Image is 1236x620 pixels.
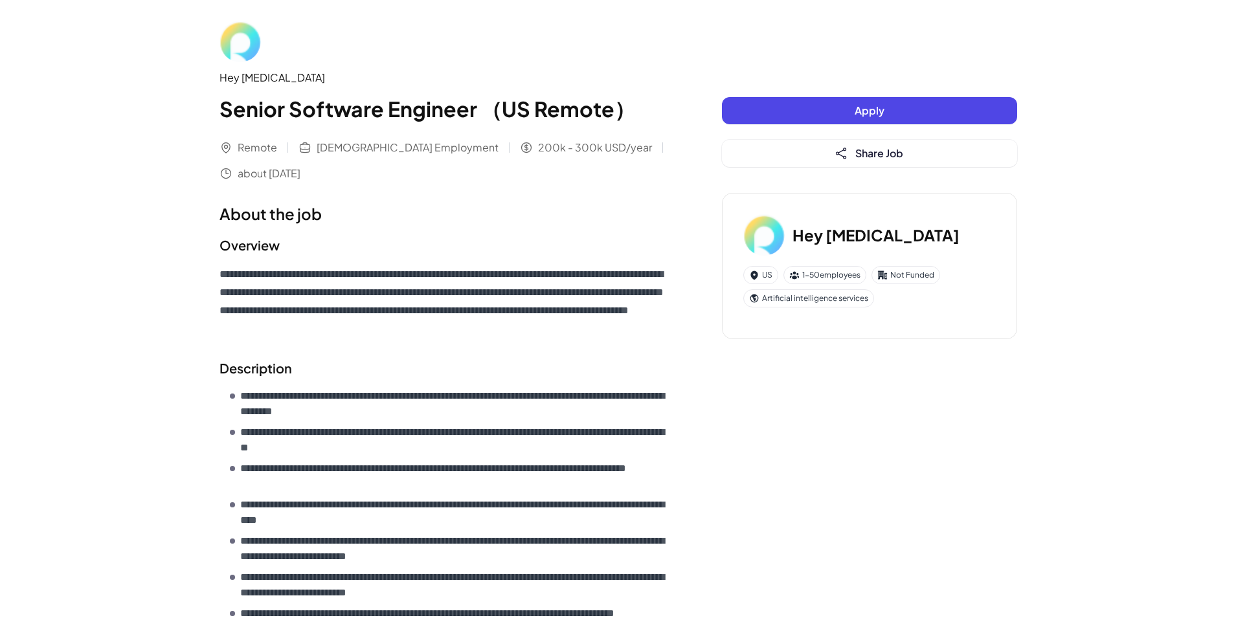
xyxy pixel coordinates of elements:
span: Apply [855,104,884,117]
button: Apply [722,97,1017,124]
span: Remote [238,140,277,155]
div: US [743,266,778,284]
div: Not Funded [871,266,940,284]
h1: About the job [219,202,670,225]
h2: Overview [219,236,670,255]
button: Share Job [722,140,1017,167]
span: [DEMOGRAPHIC_DATA] Employment [317,140,499,155]
span: Share Job [855,146,903,160]
div: Hey [MEDICAL_DATA] [219,70,670,85]
div: Artificial intelligence services [743,289,874,307]
img: He [743,214,785,256]
h3: Hey [MEDICAL_DATA] [792,223,960,247]
span: 200k - 300k USD/year [538,140,652,155]
h1: Senior Software Engineer （US Remote） [219,93,670,124]
div: 1-50 employees [783,266,866,284]
img: He [219,21,261,62]
h2: Description [219,359,670,378]
span: about [DATE] [238,166,300,181]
